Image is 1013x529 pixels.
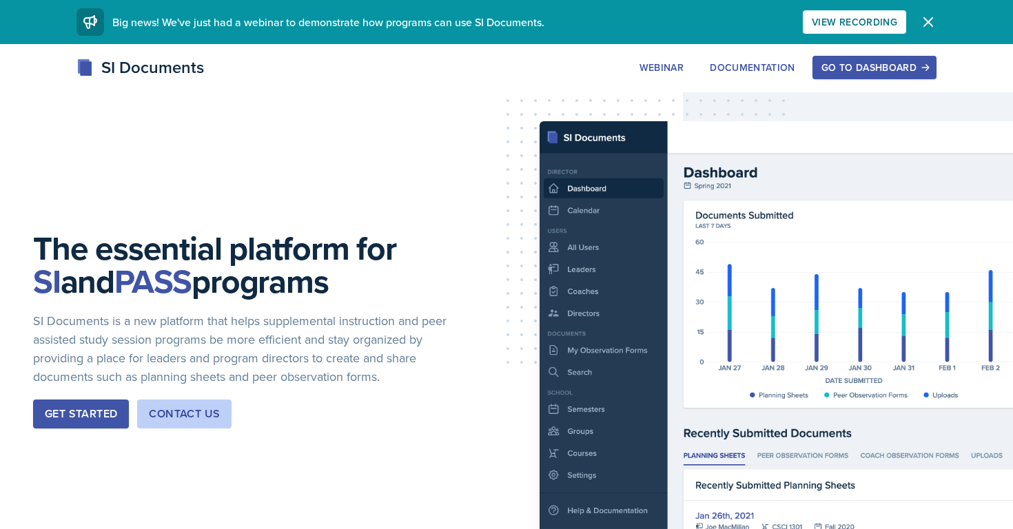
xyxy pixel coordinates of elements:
button: Webinar [631,56,693,79]
div: Documentation [710,62,795,73]
div: Get Started [45,406,117,422]
span: Big news! We've just had a webinar to demonstrate how programs can use SI Documents. [112,14,544,30]
button: View Recording [803,10,906,34]
button: Contact Us [137,400,232,428]
button: Documentation [701,56,804,79]
div: View Recording [812,17,897,28]
div: Contact Us [149,406,220,422]
div: SI Documents [76,55,204,80]
button: Get Started [33,400,129,428]
button: Go to Dashboard [812,56,937,79]
div: Webinar [639,62,684,73]
div: Go to Dashboard [821,62,928,73]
